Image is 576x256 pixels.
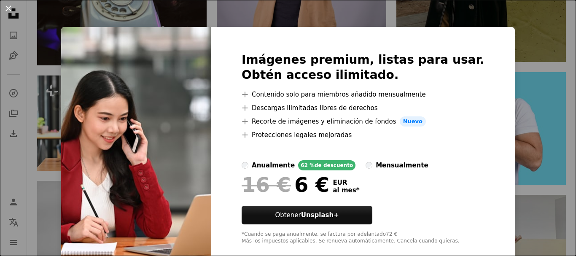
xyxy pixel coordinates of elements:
[376,160,428,170] div: mensualmente
[301,211,339,219] strong: Unsplash+
[242,52,484,83] h2: Imágenes premium, listas para usar. Obtén acceso ilimitado.
[366,162,372,169] input: mensualmente
[242,162,248,169] input: anualmente62 %de descuento
[252,160,295,170] div: anualmente
[242,231,484,245] div: *Cuando se paga anualmente, se factura por adelantado 72 € Más los impuestos aplicables. Se renue...
[242,206,372,224] button: ObtenerUnsplash+
[242,103,484,113] li: Descargas ilimitadas libres de derechos
[242,174,291,196] span: 16 €
[400,116,426,127] span: Nuevo
[333,179,359,186] span: EUR
[298,160,355,170] div: 62 % de descuento
[242,89,484,100] li: Contenido solo para miembros añadido mensualmente
[333,186,359,194] span: al mes *
[242,130,484,140] li: Protecciones legales mejoradas
[242,116,484,127] li: Recorte de imágenes y eliminación de fondos
[242,174,329,196] div: 6 €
